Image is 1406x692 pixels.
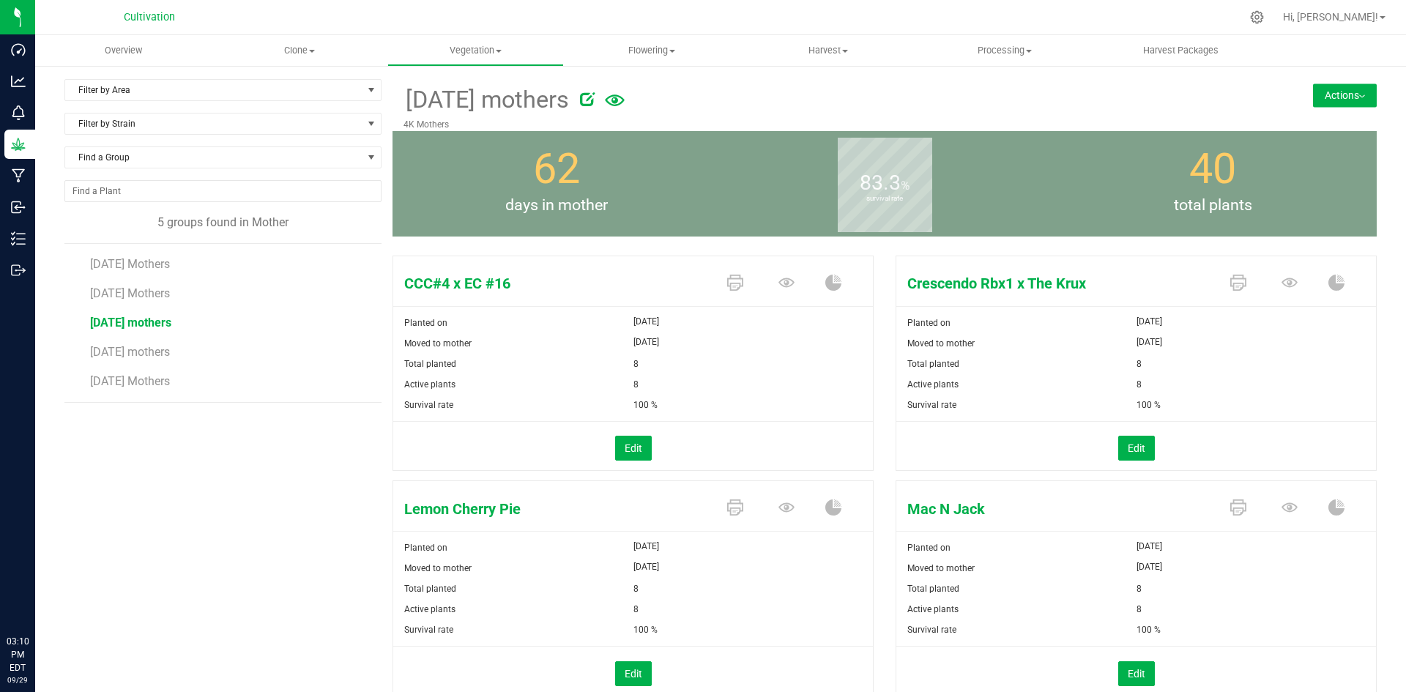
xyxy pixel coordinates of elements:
[1118,436,1155,461] button: Edit
[65,147,362,168] span: Find a Group
[404,359,456,369] span: Total planted
[1283,11,1378,23] span: Hi, [PERSON_NAME]!
[1137,558,1162,576] span: [DATE]
[11,74,26,89] inline-svg: Analytics
[907,584,959,594] span: Total planted
[917,44,1092,57] span: Processing
[533,144,580,193] span: 62
[90,374,170,388] span: [DATE] Mothers
[404,625,453,635] span: Survival rate
[907,379,959,390] span: Active plants
[633,313,659,330] span: [DATE]
[404,584,456,594] span: Total planted
[404,400,453,410] span: Survival rate
[615,661,652,686] button: Edit
[393,498,713,520] span: Lemon Cherry Pie
[1137,578,1142,599] span: 8
[740,35,917,66] a: Harvest
[1137,620,1161,640] span: 100 %
[404,318,447,328] span: Planted on
[7,674,29,685] p: 09/29
[633,578,639,599] span: 8
[907,563,975,573] span: Moved to mother
[393,272,713,294] span: CCC#4 x EC #16
[1137,374,1142,395] span: 8
[43,573,61,590] iframe: Resource center unread badge
[1060,131,1366,237] group-info-box: Total number of plants
[393,194,721,217] span: days in mother
[1189,144,1236,193] span: 40
[11,137,26,152] inline-svg: Grow
[1118,661,1155,686] button: Edit
[1137,537,1162,555] span: [DATE]
[85,44,162,57] span: Overview
[732,131,1038,237] group-info-box: Survival rate
[404,604,455,614] span: Active plants
[212,35,388,66] a: Clone
[907,318,951,328] span: Planted on
[387,35,564,66] a: Vegetation
[633,395,658,415] span: 100 %
[403,82,569,118] span: [DATE] mothers
[907,359,959,369] span: Total planted
[65,114,362,134] span: Filter by Strain
[403,131,710,237] group-info-box: Days in mother
[362,80,381,100] span: select
[1137,313,1162,330] span: [DATE]
[124,11,175,23] span: Cultivation
[1137,395,1161,415] span: 100 %
[404,543,447,553] span: Planted on
[907,543,951,553] span: Planted on
[907,604,959,614] span: Active plants
[388,44,563,57] span: Vegetation
[838,133,932,264] b: survival rate
[90,286,170,300] span: [DATE] Mothers
[1137,599,1142,620] span: 8
[65,181,381,201] input: NO DATA FOUND
[907,338,975,349] span: Moved to mother
[633,333,659,351] span: [DATE]
[907,400,956,410] span: Survival rate
[65,80,362,100] span: Filter by Area
[1137,354,1142,374] span: 8
[896,498,1216,520] span: Mac N Jack
[896,272,1216,294] span: Crescendo Rbx1 x The Krux
[633,620,658,640] span: 100 %
[403,118,1202,131] p: 4K Mothers
[633,599,639,620] span: 8
[907,625,956,635] span: Survival rate
[404,563,472,573] span: Moved to mother
[404,338,472,349] span: Moved to mother
[564,35,740,66] a: Flowering
[11,42,26,57] inline-svg: Dashboard
[35,35,212,66] a: Overview
[212,44,387,57] span: Clone
[1248,10,1266,24] div: Manage settings
[90,345,170,359] span: [DATE] mothers
[633,374,639,395] span: 8
[64,214,382,231] div: 5 groups found in Mother
[11,231,26,246] inline-svg: Inventory
[90,257,170,271] span: [DATE] Mothers
[1093,35,1269,66] a: Harvest Packages
[7,635,29,674] p: 03:10 PM EDT
[1123,44,1238,57] span: Harvest Packages
[11,168,26,183] inline-svg: Manufacturing
[741,44,916,57] span: Harvest
[633,537,659,555] span: [DATE]
[11,105,26,120] inline-svg: Monitoring
[633,558,659,576] span: [DATE]
[90,316,171,330] span: [DATE] mothers
[11,263,26,278] inline-svg: Outbound
[15,575,59,619] iframe: Resource center
[565,44,740,57] span: Flowering
[1137,333,1162,351] span: [DATE]
[615,436,652,461] button: Edit
[404,379,455,390] span: Active plants
[916,35,1093,66] a: Processing
[11,200,26,215] inline-svg: Inbound
[1049,194,1377,217] span: total plants
[633,354,639,374] span: 8
[1313,83,1377,107] button: Actions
